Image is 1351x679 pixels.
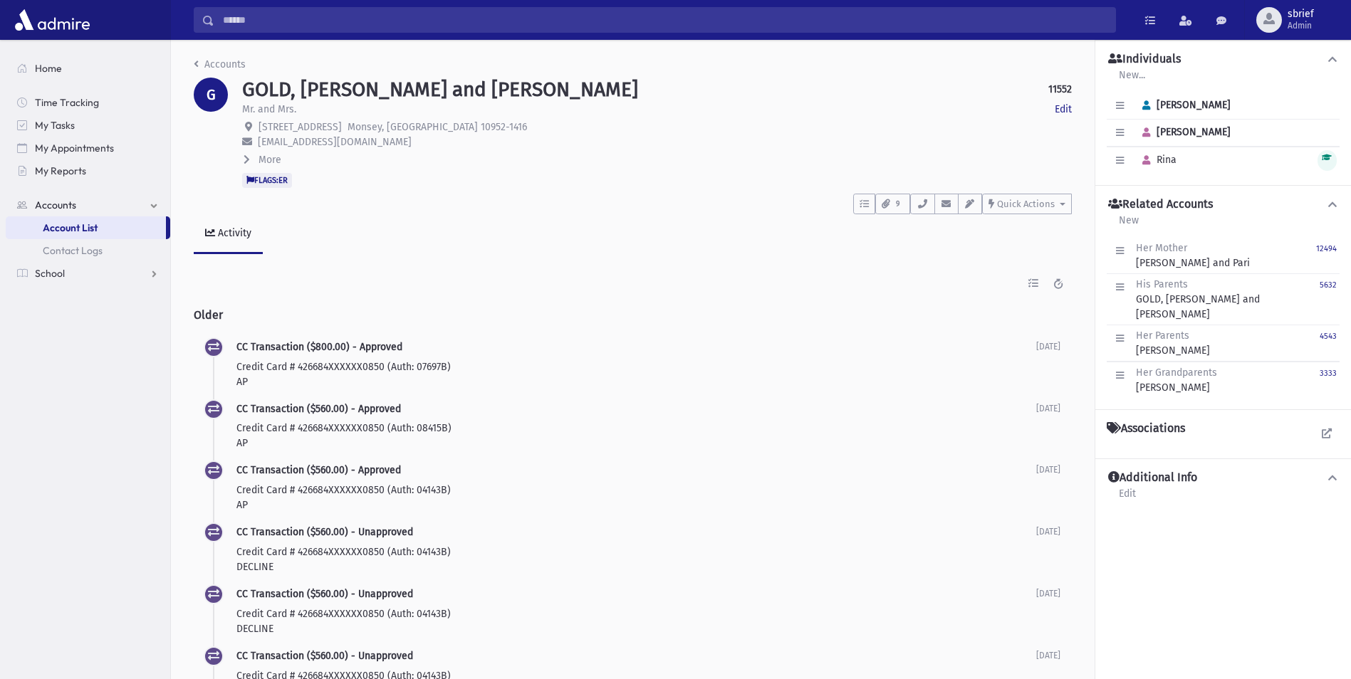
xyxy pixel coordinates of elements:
[1288,20,1314,31] span: Admin
[242,78,638,102] h1: GOLD, [PERSON_NAME] and [PERSON_NAME]
[1048,82,1072,97] strong: 11552
[259,154,281,166] span: More
[35,142,114,154] span: My Appointments
[1118,212,1139,238] a: New
[35,119,75,132] span: My Tasks
[1108,52,1181,67] h4: Individuals
[236,621,1036,636] p: DECLINE
[6,194,170,216] a: Accounts
[1036,342,1060,352] span: [DATE]
[35,164,86,177] span: My Reports
[236,559,1036,574] p: DECLINE
[1107,52,1340,67] button: Individuals
[242,102,296,117] p: Mr. and Mrs.
[1107,421,1185,436] h4: Associations
[236,606,1036,621] p: Credit Card # 426684XXXXXX0850 (Auth: 04143B)
[236,464,401,476] span: CC Transaction ($560.00) - Approved
[1055,102,1072,117] a: Edit
[6,57,170,80] a: Home
[236,374,1036,389] p: AP
[1136,241,1250,270] div: [PERSON_NAME] and Pari
[1107,470,1340,485] button: Additional Info
[1320,277,1337,322] a: 5632
[35,199,76,211] span: Accounts
[6,159,170,182] a: My Reports
[236,544,1036,559] p: Credit Card # 426684XXXXXX0850 (Auth: 04143B)
[194,297,1072,333] h2: Older
[1136,277,1320,322] div: GOLD, [PERSON_NAME] and [PERSON_NAME]
[236,359,1036,374] p: Credit Card # 426684XXXXXX0850 (Auth: 07697B)
[1036,465,1060,475] span: [DATE]
[236,403,401,415] span: CC Transaction ($560.00) - Approved
[348,121,527,133] span: Monsey, [GEOGRAPHIC_DATA] 10952-1416
[1136,99,1231,111] span: [PERSON_NAME]
[194,78,228,112] div: G
[982,194,1072,214] button: Quick Actions
[214,7,1115,33] input: Search
[1320,332,1337,341] small: 4543
[236,588,413,600] span: CC Transaction ($560.00) - Unapproved
[1136,242,1187,254] span: Her Mother
[242,173,292,187] span: FLAGS:ER
[1136,365,1217,395] div: [PERSON_NAME]
[35,62,62,75] span: Home
[43,221,98,234] span: Account List
[1288,9,1314,20] span: sbrief
[194,214,263,254] a: Activity
[1108,197,1213,212] h4: Related Accounts
[1316,241,1337,270] a: 12494
[1118,485,1137,511] a: Edit
[1108,470,1197,485] h4: Additional Info
[236,341,402,353] span: CC Transaction ($800.00) - Approved
[194,57,246,78] nav: breadcrumb
[35,267,65,280] span: School
[1136,278,1188,290] span: His Parents
[1036,651,1060,660] span: [DATE]
[236,526,413,538] span: CC Transaction ($560.00) - Unapproved
[6,216,166,239] a: Account List
[194,58,246,70] a: Accounts
[215,227,251,239] div: Activity
[1320,280,1337,290] small: 5632
[1136,330,1189,342] span: Her Parents
[1118,67,1146,93] a: New...
[1320,328,1337,358] a: 4543
[35,96,99,109] span: Time Tracking
[236,650,413,662] span: CC Transaction ($560.00) - Unapproved
[1136,328,1210,358] div: [PERSON_NAME]
[236,483,1036,498] p: Credit Card # 426684XXXXXX0850 (Auth: 04143B)
[1036,404,1060,414] span: [DATE]
[242,152,283,167] button: More
[1136,154,1177,166] span: Rina
[875,194,910,214] button: 9
[1107,197,1340,212] button: Related Accounts
[6,137,170,159] a: My Appointments
[236,498,1036,512] p: AP
[1316,244,1337,253] small: 12494
[1320,365,1337,395] a: 3333
[6,91,170,114] a: Time Tracking
[6,262,170,285] a: School
[1036,527,1060,537] span: [DATE]
[1320,369,1337,378] small: 3333
[43,244,103,257] span: Contact Logs
[1136,126,1231,138] span: [PERSON_NAME]
[1036,589,1060,599] span: [DATE]
[258,136,412,148] span: [EMAIL_ADDRESS][DOMAIN_NAME]
[259,121,342,133] span: [STREET_ADDRESS]
[1136,367,1217,379] span: Her Grandparents
[236,421,1036,436] p: Credit Card # 426684XXXXXX0850 (Auth: 08415B)
[11,6,93,34] img: AdmirePro
[6,239,170,262] a: Contact Logs
[236,436,1036,451] p: AP
[892,198,904,211] span: 9
[6,114,170,137] a: My Tasks
[997,199,1055,209] span: Quick Actions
